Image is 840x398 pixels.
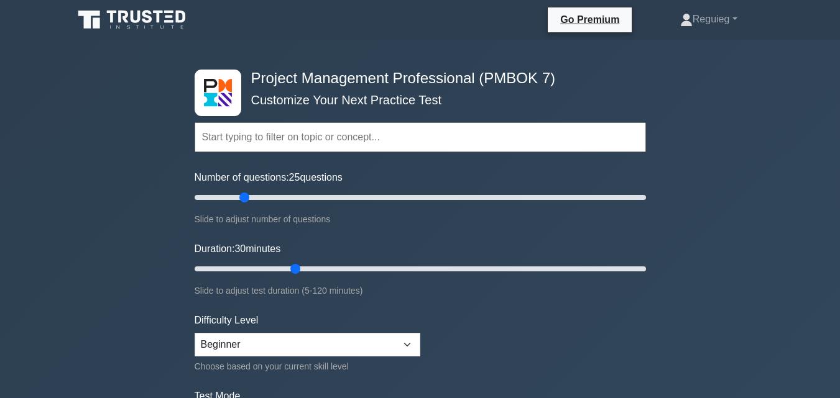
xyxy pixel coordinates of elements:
[195,212,646,227] div: Slide to adjust number of questions
[289,172,300,183] span: 25
[195,359,420,374] div: Choose based on your current skill level
[195,283,646,298] div: Slide to adjust test duration (5-120 minutes)
[553,12,627,27] a: Go Premium
[195,170,343,185] label: Number of questions: questions
[195,122,646,152] input: Start typing to filter on topic or concept...
[246,70,585,88] h4: Project Management Professional (PMBOK 7)
[650,7,767,32] a: Reguieg
[195,242,281,256] label: Duration: minutes
[234,243,246,254] span: 30
[195,313,259,328] label: Difficulty Level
